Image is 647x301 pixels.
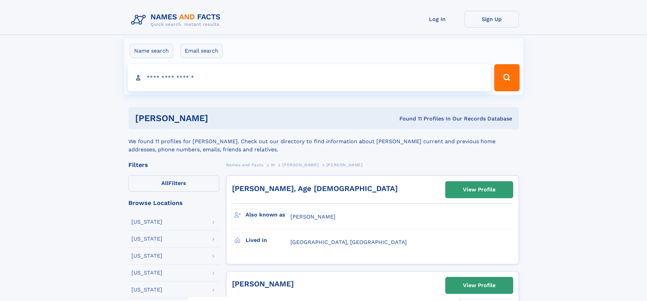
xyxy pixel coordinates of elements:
[128,175,219,192] label: Filters
[180,44,223,58] label: Email search
[494,64,519,91] button: Search Button
[410,11,465,27] a: Log In
[232,184,398,193] a: [PERSON_NAME], Age [DEMOGRAPHIC_DATA]
[290,239,407,245] span: [GEOGRAPHIC_DATA], [GEOGRAPHIC_DATA]
[282,161,319,169] a: [PERSON_NAME]
[271,163,275,167] span: M
[446,182,513,198] a: View Profile
[128,64,491,91] input: search input
[463,278,496,293] div: View Profile
[128,162,219,168] div: Filters
[131,287,162,293] div: [US_STATE]
[246,234,290,246] h3: Lived in
[130,44,173,58] label: Name search
[246,209,290,221] h3: Also known as
[446,277,513,294] a: View Profile
[226,161,264,169] a: Names and Facts
[131,253,162,259] div: [US_STATE]
[326,163,363,167] span: [PERSON_NAME]
[128,11,226,29] img: Logo Names and Facts
[282,163,319,167] span: [PERSON_NAME]
[232,280,294,288] a: [PERSON_NAME]
[465,11,519,27] a: Sign Up
[128,129,519,154] div: We found 11 profiles for [PERSON_NAME]. Check out our directory to find information about [PERSON...
[128,200,219,206] div: Browse Locations
[131,236,162,242] div: [US_STATE]
[131,270,162,276] div: [US_STATE]
[271,161,275,169] a: M
[304,115,512,123] div: Found 11 Profiles In Our Records Database
[135,114,304,123] h1: [PERSON_NAME]
[131,219,162,225] div: [US_STATE]
[463,182,496,197] div: View Profile
[290,213,336,220] span: [PERSON_NAME]
[161,180,168,186] span: All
